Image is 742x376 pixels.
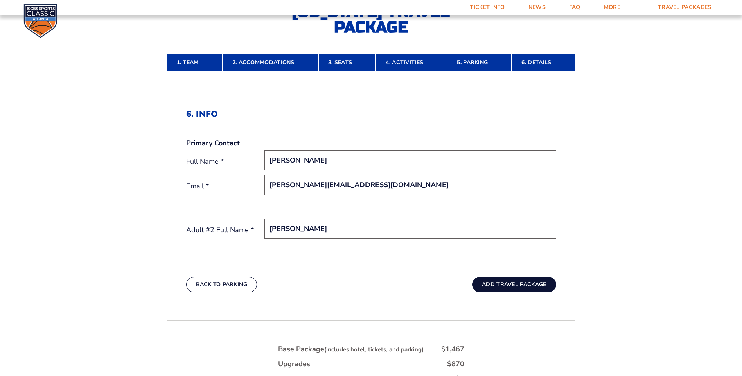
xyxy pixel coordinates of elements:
button: Back To Parking [186,277,257,292]
small: (includes hotel, tickets, and parking) [324,346,424,353]
a: 5. Parking [447,54,512,71]
button: Add Travel Package [472,277,556,292]
label: Email * [186,181,264,191]
div: Base Package [278,344,424,354]
h2: [US_STATE] Travel Package [285,4,457,35]
a: 1. Team [167,54,223,71]
a: 4. Activities [376,54,447,71]
div: $870 [447,359,464,369]
label: Adult #2 Full Name * [186,225,264,235]
h2: 6. Info [186,109,556,119]
a: 3. Seats [318,54,376,71]
a: 2. Accommodations [223,54,318,71]
img: CBS Sports Classic [23,4,57,38]
strong: Primary Contact [186,138,240,148]
div: Upgrades [278,359,310,369]
div: $1,467 [441,344,464,354]
label: Full Name * [186,157,264,167]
